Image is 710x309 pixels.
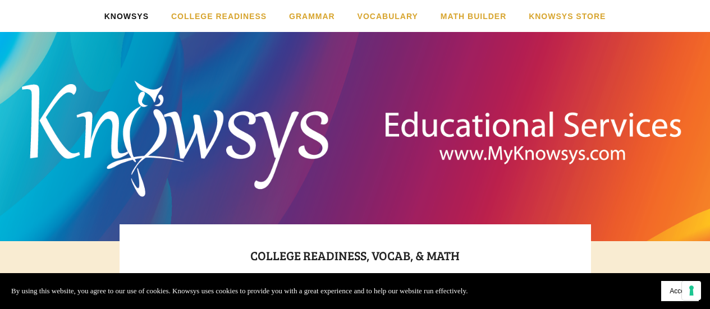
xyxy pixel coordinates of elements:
[149,245,562,285] h1: College readiness, Vocab, & Math
[199,48,511,200] a: Knowsys Educational Services
[11,285,468,297] p: By using this website, you agree to our use of cookies. Knowsys uses cookies to provide you with ...
[682,281,701,300] button: Your consent preferences for tracking technologies
[670,287,690,295] span: Accept
[661,281,699,301] button: Accept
